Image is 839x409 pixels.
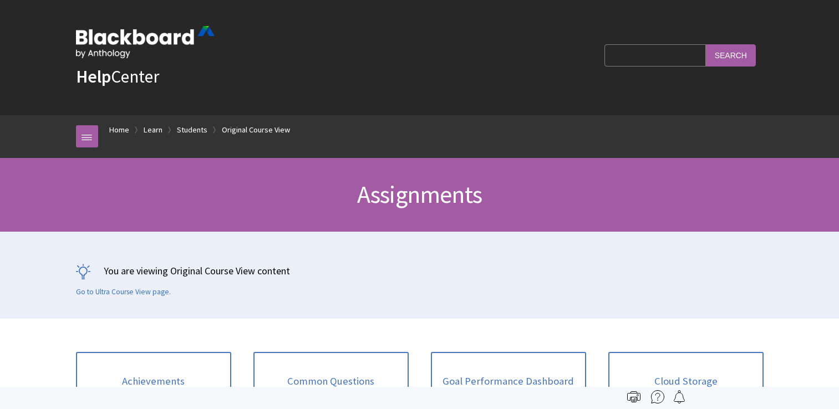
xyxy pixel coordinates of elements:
img: Follow this page [673,390,686,403]
img: More help [651,390,664,403]
input: Search [706,44,756,66]
a: Go to Ultra Course View page. [76,287,171,297]
img: Blackboard by Anthology [76,26,215,58]
img: Print [627,390,640,403]
span: Assignments [357,179,482,209]
a: Home [109,123,129,137]
strong: Help [76,65,111,88]
a: Original Course View [222,123,290,137]
p: You are viewing Original Course View content [76,264,764,278]
a: Students [177,123,207,137]
a: Learn [144,123,162,137]
a: HelpCenter [76,65,159,88]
